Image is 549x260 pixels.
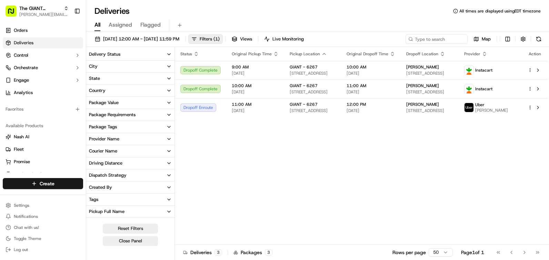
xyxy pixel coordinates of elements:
[213,36,220,42] span: ( 1 )
[3,87,83,98] a: Analytics
[103,36,179,42] span: [DATE] 12:00 AM - [DATE] 11:59 PM
[475,86,492,92] span: Instacart
[3,223,83,232] button: Chat with us!
[534,34,543,44] button: Refresh
[86,218,174,230] button: Pickup Business Name
[14,65,38,71] span: Orchestrate
[6,134,80,140] a: Nash AI
[470,34,494,44] button: Map
[347,102,395,107] span: 12:00 PM
[528,51,542,57] div: Action
[392,249,426,256] p: Rows per page
[214,249,222,256] div: 3
[3,120,83,131] div: Available Products
[14,225,39,230] span: Chat with us!
[89,208,124,215] div: Pickup Full Name
[89,136,119,142] div: Provider Name
[86,85,174,96] button: Country
[6,171,80,177] a: Product Catalog
[89,87,106,94] div: Country
[406,34,468,44] input: Type to search
[3,201,83,210] button: Settings
[89,160,122,166] div: Driving Distance
[3,75,83,86] button: Engage
[290,51,320,57] span: Pickup Location
[406,108,453,113] span: [STREET_ADDRESS]
[232,64,279,70] span: 9:00 AM
[406,71,453,76] span: [STREET_ADDRESS]
[14,27,28,34] span: Orders
[3,104,83,115] div: Favorites
[475,108,508,113] span: [PERSON_NAME]
[89,100,119,106] div: Package Value
[14,214,38,219] span: Notifications
[86,194,174,205] button: Tags
[3,37,83,48] a: Deliveries
[94,21,100,29] span: All
[86,182,174,193] button: Created By
[14,52,28,58] span: Control
[459,8,541,14] span: All times are displayed using EDT timezone
[14,134,29,140] span: Nash AI
[89,75,100,82] div: State
[6,146,80,152] a: Fleet
[347,64,395,70] span: 10:00 AM
[89,221,135,227] div: Pickup Business Name
[103,236,158,246] button: Close Panel
[89,172,127,178] div: Dispatch Strategy
[14,146,24,152] span: Fleet
[89,124,117,130] div: Package Tags
[109,21,132,29] span: Assigned
[406,102,439,107] span: [PERSON_NAME]
[3,62,83,73] button: Orchestrate
[406,83,439,89] span: [PERSON_NAME]
[347,108,395,113] span: [DATE]
[465,84,473,93] img: profile_instacart_ahold_partner.png
[86,206,174,217] button: Pickup Full Name
[475,102,485,108] span: Uber
[14,203,29,208] span: Settings
[232,108,279,113] span: [DATE]
[89,148,117,154] div: Courier Name
[290,102,318,107] span: GIANT - 6267
[347,71,395,76] span: [DATE]
[272,36,304,42] span: Live Monitoring
[19,12,69,17] button: [PERSON_NAME][EMAIL_ADDRESS][DOMAIN_NAME]
[3,178,83,189] button: Create
[89,63,98,69] div: City
[86,61,174,72] button: City
[86,73,174,84] button: State
[200,36,220,42] span: Filters
[232,51,272,57] span: Original Pickup Time
[183,249,222,256] div: Deliveries
[3,245,83,254] button: Log out
[475,67,492,73] span: Instacart
[3,25,83,36] a: Orders
[233,249,272,256] div: Packages
[3,50,83,61] button: Control
[14,159,30,165] span: Promise
[3,131,83,142] button: Nash AI
[240,36,252,42] span: Views
[406,64,439,70] span: [PERSON_NAME]
[14,247,28,252] span: Log out
[406,89,453,95] span: [STREET_ADDRESS]
[347,83,395,89] span: 11:00 AM
[3,3,71,19] button: The GIANT Company[PERSON_NAME][EMAIL_ADDRESS][DOMAIN_NAME]
[89,112,136,118] div: Package Requirements
[14,40,33,46] span: Deliveries
[86,48,174,60] button: Delivery Status
[89,184,112,191] div: Created By
[232,71,279,76] span: [DATE]
[3,144,83,155] button: Fleet
[229,34,255,44] button: Views
[86,145,174,157] button: Courier Name
[86,97,174,109] button: Package Value
[188,34,223,44] button: Filters(1)
[232,102,279,107] span: 11:00 AM
[406,51,438,57] span: Dropoff Location
[19,5,61,12] button: The GIANT Company
[232,83,279,89] span: 10:00 AM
